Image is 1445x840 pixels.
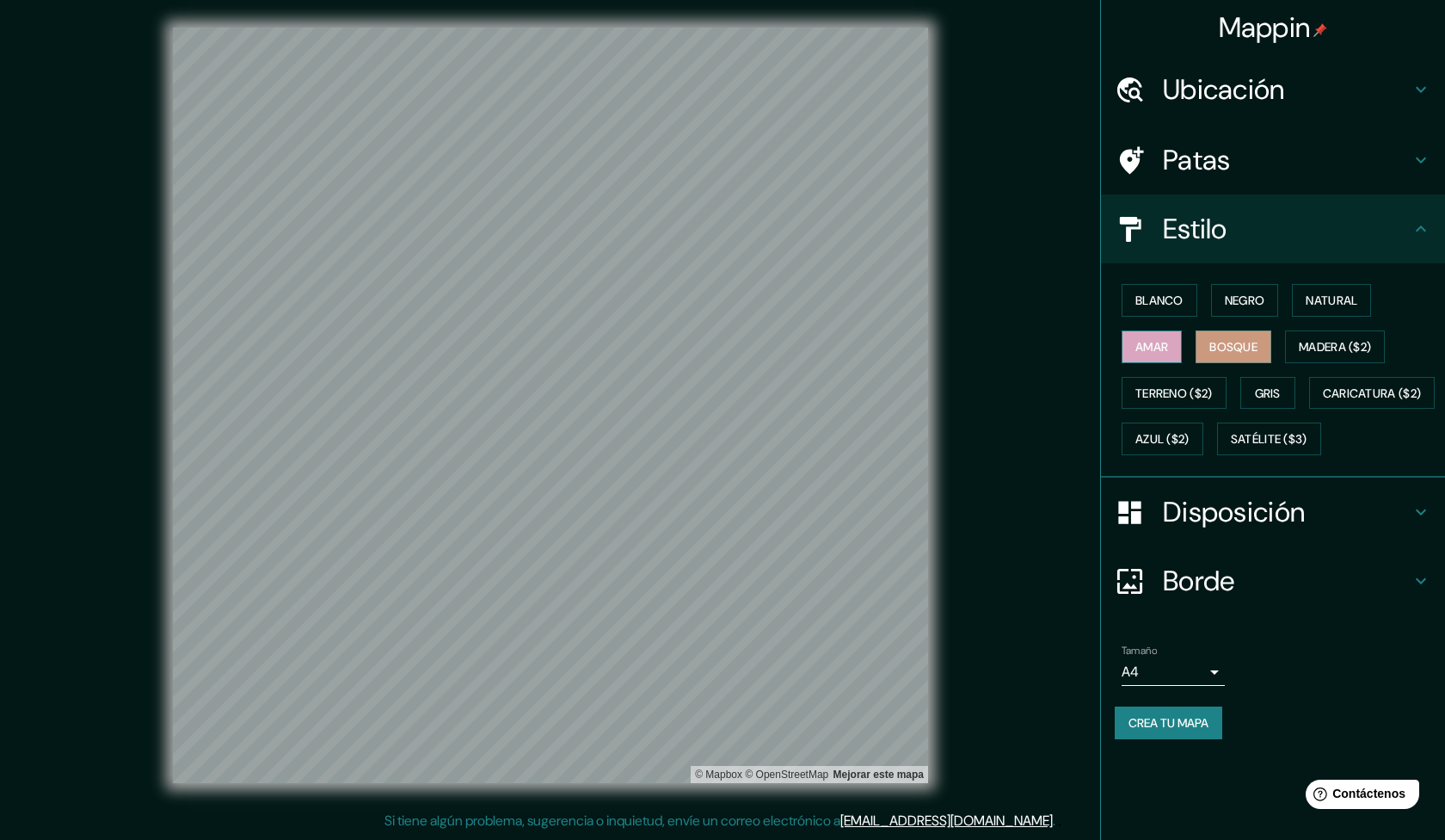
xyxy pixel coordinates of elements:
iframe: Lanzador de widgets de ayuda [1292,773,1426,821]
button: Azul ($2) [1122,423,1203,455]
font: Negro [1225,293,1265,308]
a: [EMAIL_ADDRESS][DOMAIN_NAME] [840,812,1053,830]
font: Mappin [1219,9,1311,46]
div: Disposición [1101,478,1445,547]
font: © Mapbox [695,769,742,781]
font: Ubicación [1163,71,1285,108]
button: Natural [1292,284,1371,317]
div: Ubicación [1101,55,1445,124]
a: Mapbox [695,769,742,781]
font: Terreno ($2) [1135,386,1213,401]
font: Madera ($2) [1299,339,1371,355]
font: Mejorar este mapa [833,769,924,781]
div: Patas [1101,126,1445,195]
font: . [1055,811,1058,830]
div: A4 [1122,658,1225,686]
font: Tamaño [1122,644,1157,658]
font: Natural [1306,293,1357,308]
button: Negro [1211,284,1279,317]
button: Bosque [1196,330,1271,363]
font: Borde [1163,563,1235,599]
button: Madera ($2) [1285,330,1385,363]
font: . [1053,812,1055,830]
font: Patas [1163,142,1231,178]
button: Satélite ($3) [1217,423,1321,455]
font: © OpenStreetMap [745,769,828,781]
font: Si tiene algún problema, sugerencia o inquietud, envíe un correo electrónico a [384,812,840,830]
button: Blanco [1122,284,1197,317]
font: Bosque [1209,339,1257,355]
button: Caricatura ($2) [1309,377,1436,410]
img: pin-icon.png [1313,23,1327,37]
button: Crea tu mapa [1115,707,1222,739]
font: Caricatura ($2) [1323,386,1422,401]
a: Comentarios sobre el mapa [833,769,924,781]
font: Crea tu mapa [1128,715,1208,731]
font: . [1058,811,1061,830]
div: Estilo [1101,195,1445,263]
canvas: Mapa [173,28,928,783]
font: Blanco [1135,293,1184,308]
font: Disposición [1163,494,1305,530]
font: Azul ($2) [1135,432,1190,448]
div: Borde [1101,547,1445,615]
font: Amar [1135,339,1168,355]
font: A4 [1122,663,1139,681]
button: Gris [1240,377,1295,410]
font: Estilo [1163,211,1227,247]
a: Mapa de OpenStreet [745,769,828,781]
font: Gris [1255,386,1281,401]
button: Amar [1122,330,1182,363]
font: Satélite ($3) [1231,432,1307,448]
button: Terreno ($2) [1122,377,1227,410]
